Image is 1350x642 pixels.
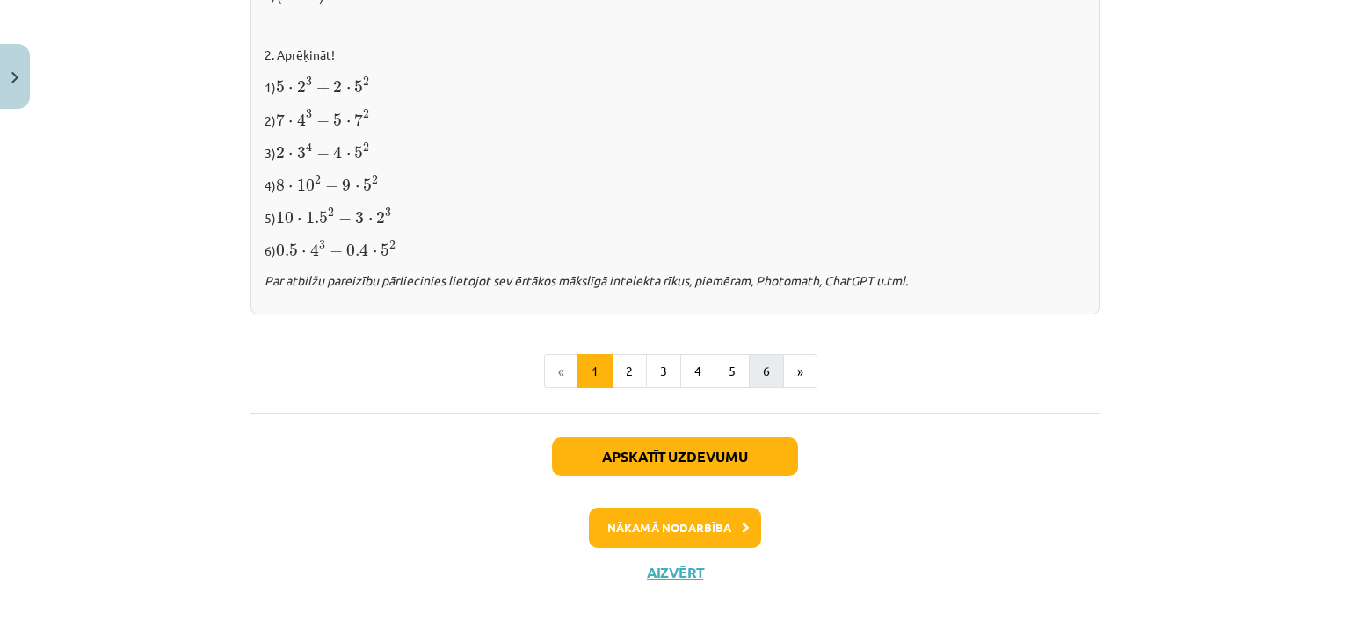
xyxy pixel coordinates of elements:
span: ⋅ [288,185,293,191]
button: 1 [577,354,613,389]
span: − [316,115,330,127]
p: 3) [265,141,1085,162]
span: ⋅ [346,120,351,126]
span: 7 [276,113,285,126]
span: 5 [381,244,389,256]
span: 10 [276,212,294,224]
button: 2 [612,354,647,389]
button: Apskatīt uzdevumu [552,437,798,476]
button: 3 [646,354,681,389]
span: 2 [333,81,342,93]
button: 6 [749,354,784,389]
span: 2 [363,110,369,119]
span: − [338,213,352,225]
span: − [316,148,330,160]
span: 3 [319,241,325,249]
span: 5 [354,147,363,159]
p: 2. Aprēķināt! [265,46,1085,64]
span: 2 [315,176,321,184]
span: ⋅ [346,153,351,158]
span: 3 [306,110,312,119]
span: 7 [354,113,363,126]
span: 5 [276,81,285,93]
span: ⋅ [288,153,293,158]
span: 4 [297,113,306,126]
span: 2 [363,77,369,86]
span: 3 [385,208,391,217]
span: 2 [297,81,306,93]
span: ⋅ [373,250,377,256]
span: 2 [276,147,285,159]
span: 4 [333,146,342,159]
img: icon-close-lesson-0947bae3869378f0d4975bcd49f059093ad1ed9edebbc8119c70593378902aed.svg [11,72,18,83]
span: − [330,245,343,257]
span: 1.5 [306,212,328,224]
nav: Page navigation example [250,354,1100,389]
span: 3 [297,147,306,159]
span: 4 [306,142,312,152]
button: 4 [680,354,715,389]
span: 4 [310,243,319,256]
button: Aizvērt [642,564,708,581]
span: ⋅ [301,250,306,256]
span: ⋅ [288,120,293,126]
p: 1) [265,75,1085,97]
p: 2) [265,108,1085,130]
span: + [316,82,330,94]
span: 5 [363,179,372,191]
span: 2 [389,241,396,249]
span: ⋅ [355,185,359,191]
i: Par atbilžu pareizību pārliecinies lietojot sev ērtākos mākslīgā intelekta rīkus, piemēram, Photo... [265,272,908,288]
span: ⋅ [368,218,373,223]
span: 3 [306,77,312,86]
span: 5 [354,81,363,93]
span: 0.5 [276,244,298,256]
span: − [325,180,338,192]
span: 0.4 [346,243,368,256]
span: ⋅ [288,87,293,92]
span: 2 [328,208,334,217]
p: 4) [265,173,1085,195]
p: 6) [265,238,1085,260]
button: Nākamā nodarbība [589,508,761,548]
span: 5 [333,114,342,126]
span: 3 [355,212,364,224]
span: 8 [276,179,285,191]
span: 2 [372,176,378,184]
span: 2 [376,212,385,224]
span: 9 [342,179,351,191]
span: 2 [363,143,369,152]
span: ⋅ [346,87,351,92]
button: 5 [715,354,750,389]
button: » [783,354,817,389]
span: ⋅ [297,218,301,223]
span: 10 [297,179,315,191]
p: 5) [265,206,1085,227]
